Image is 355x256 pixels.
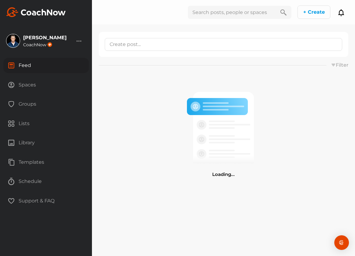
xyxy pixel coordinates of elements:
a: Lists [3,116,89,135]
div: Support & FAQ [3,193,89,209]
a: Groups [3,96,89,116]
div: Spaces [3,77,89,93]
div: Lists [3,116,89,131]
a: Filter [331,62,348,68]
div: [PERSON_NAME] [23,35,67,40]
img: null-feed.359b8f90ec6558b6c9a131d495d084cc.png [185,87,262,163]
div: Groups [3,96,89,112]
img: square_61176ded1c3cbb258afc0b82ad839363.jpg [6,34,20,47]
div: Feed [3,58,89,73]
div: Open Intercom Messenger [334,235,349,250]
div: Templates [3,155,89,170]
img: svg+xml;base64,PHN2ZyB3aWR0aD0iMTk2IiBoZWlnaHQ9IjMyIiB2aWV3Qm94PSIwIDAgMTk2IDMyIiBmaWxsPSJub25lIi... [6,7,66,17]
div: CoachNow [23,42,67,47]
a: Spaces [3,77,89,97]
div: Loading... [112,87,335,178]
a: Support & FAQ [3,193,89,213]
button: + Create [297,5,330,19]
h3: Loading... [112,170,335,179]
input: Search posts, people or spaces [188,6,276,19]
div: Library [3,135,89,150]
a: Library [3,135,89,155]
a: Templates [3,155,89,174]
div: Schedule [3,174,89,189]
a: Feed [3,58,89,77]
